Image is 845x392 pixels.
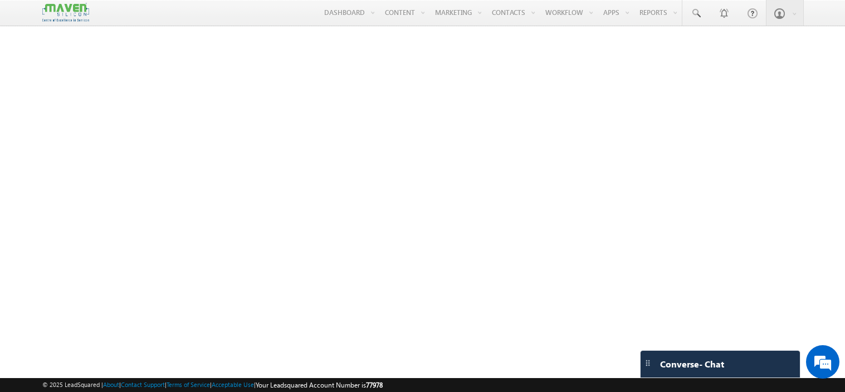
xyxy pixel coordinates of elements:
[366,381,383,389] span: 77978
[212,381,254,388] a: Acceptable Use
[121,381,165,388] a: Contact Support
[660,359,724,369] span: Converse - Chat
[167,381,210,388] a: Terms of Service
[42,3,89,22] img: Custom Logo
[42,380,383,390] span: © 2025 LeadSquared | | | | |
[256,381,383,389] span: Your Leadsquared Account Number is
[103,381,119,388] a: About
[643,359,652,367] img: carter-drag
